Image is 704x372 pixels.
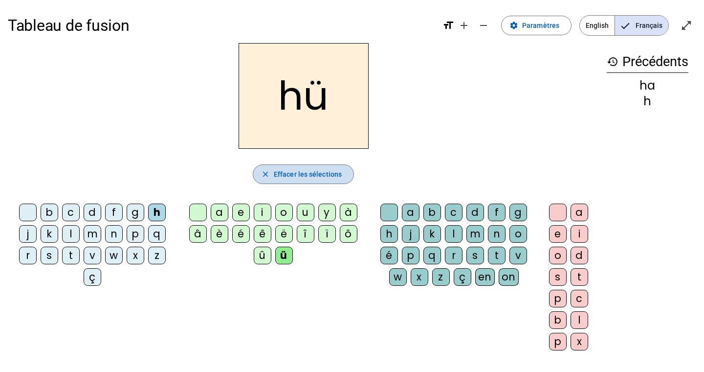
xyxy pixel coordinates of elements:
[499,268,519,286] div: on
[445,204,462,221] div: c
[549,311,567,329] div: b
[522,20,559,31] span: Paramètres
[478,20,489,31] mat-icon: remove
[549,268,567,286] div: s
[607,56,618,68] mat-icon: history
[509,204,527,221] div: g
[41,247,58,264] div: s
[454,268,471,286] div: ç
[211,204,228,221] div: a
[84,247,101,264] div: v
[571,311,588,329] div: l
[148,225,166,243] div: q
[432,268,450,286] div: z
[475,268,495,286] div: en
[254,225,271,243] div: ê
[466,247,484,264] div: s
[571,290,588,307] div: c
[380,225,398,243] div: h
[275,204,293,221] div: o
[148,204,166,221] div: h
[488,247,506,264] div: t
[297,225,314,243] div: î
[232,204,250,221] div: e
[84,225,101,243] div: m
[571,268,588,286] div: t
[681,20,692,31] mat-icon: open_in_full
[442,20,454,31] mat-icon: format_size
[445,225,462,243] div: l
[607,95,688,107] div: h
[62,247,80,264] div: t
[423,204,441,221] div: b
[62,204,80,221] div: c
[105,225,123,243] div: n
[340,204,357,221] div: à
[466,204,484,221] div: d
[488,225,506,243] div: n
[254,247,271,264] div: û
[380,247,398,264] div: é
[239,43,369,149] h2: hü
[509,225,527,243] div: o
[580,16,615,35] span: English
[232,225,250,243] div: é
[571,333,588,350] div: x
[340,225,357,243] div: ô
[549,290,567,307] div: p
[607,80,688,92] div: ha
[423,247,441,264] div: q
[275,247,293,264] div: ü
[501,16,572,35] button: Paramètres
[571,247,588,264] div: d
[402,247,419,264] div: p
[411,268,428,286] div: x
[549,247,567,264] div: o
[445,247,462,264] div: r
[254,204,271,221] div: i
[509,247,527,264] div: v
[549,333,567,350] div: p
[402,225,419,243] div: j
[274,168,342,180] span: Effacer les sélections
[127,247,144,264] div: x
[318,204,336,221] div: y
[488,204,506,221] div: f
[509,21,518,30] mat-icon: settings
[423,225,441,243] div: k
[41,225,58,243] div: k
[318,225,336,243] div: ï
[275,225,293,243] div: ë
[466,225,484,243] div: m
[127,204,144,221] div: g
[127,225,144,243] div: p
[402,204,419,221] div: a
[571,204,588,221] div: a
[19,247,37,264] div: r
[677,16,696,35] button: Entrer en plein écran
[571,225,588,243] div: i
[389,268,407,286] div: w
[211,225,228,243] div: è
[615,16,668,35] span: Français
[84,204,101,221] div: d
[261,170,270,179] mat-icon: close
[189,225,207,243] div: â
[19,225,37,243] div: j
[84,268,101,286] div: ç
[297,204,314,221] div: u
[607,51,688,73] h3: Précédents
[458,20,470,31] mat-icon: add
[41,204,58,221] div: b
[454,16,474,35] button: Augmenter la taille de la police
[549,225,567,243] div: e
[148,247,166,264] div: z
[579,15,669,36] mat-button-toggle-group: Language selection
[105,247,123,264] div: w
[8,10,435,41] h1: Tableau de fusion
[253,164,354,184] button: Effacer les sélections
[474,16,493,35] button: Diminuer la taille de la police
[62,225,80,243] div: l
[105,204,123,221] div: f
